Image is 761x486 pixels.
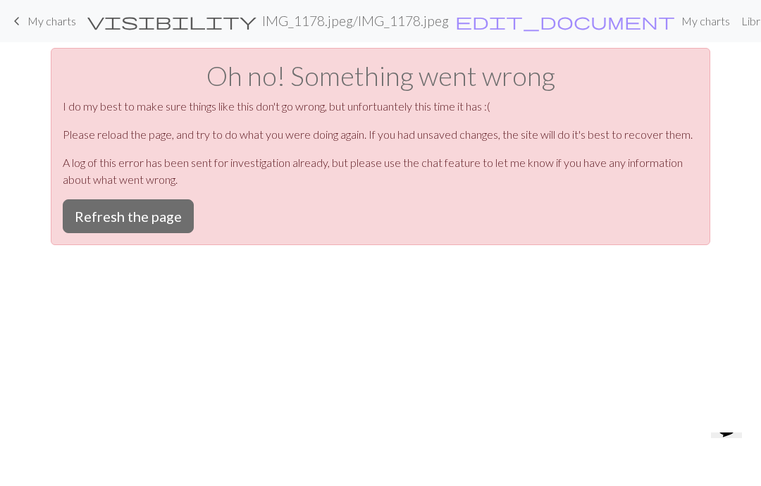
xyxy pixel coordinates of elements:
span: visibility [87,11,256,31]
span: edit_document [455,11,675,31]
h1: Oh no! Something went wrong [63,60,698,92]
p: Please reload the page, and try to do what you were doing again. If you had unsaved changes, the ... [63,126,698,143]
span: keyboard_arrow_left [8,11,25,31]
a: My charts [8,9,76,33]
p: I do my best to make sure things like this don't go wrong, but unfortuantely this time it has :( [63,98,698,115]
p: A log of this error has been sent for investigation already, but please use the chat feature to l... [63,154,698,188]
button: Refresh the page [63,199,194,233]
iframe: chat widget [705,432,753,478]
a: My charts [676,7,736,35]
span: My charts [27,14,76,27]
h2: IMG_1178.jpeg / IMG_1178.jpeg [262,13,449,29]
